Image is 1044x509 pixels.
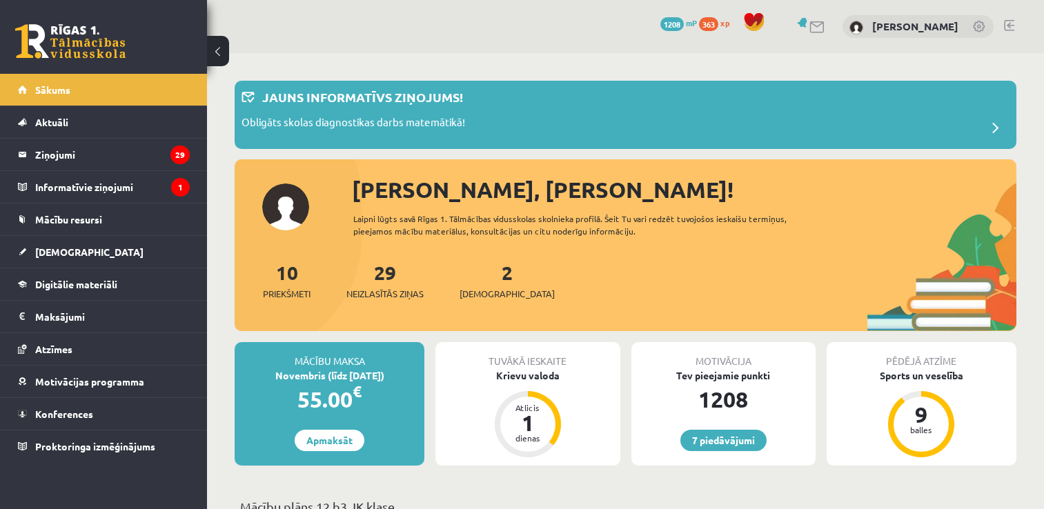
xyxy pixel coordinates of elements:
span: [DEMOGRAPHIC_DATA] [460,287,555,301]
a: Apmaksāt [295,430,364,451]
div: Novembris (līdz [DATE]) [235,368,424,383]
a: Sports un veselība 9 balles [827,368,1016,459]
div: Tev pieejamie punkti [631,368,816,383]
div: Motivācija [631,342,816,368]
a: 29Neizlasītās ziņas [346,260,424,301]
span: Motivācijas programma [35,375,144,388]
p: Obligāts skolas diagnostikas darbs matemātikā! [242,114,465,134]
p: Jauns informatīvs ziņojums! [262,88,463,106]
div: Tuvākā ieskaite [435,342,620,368]
a: Digitālie materiāli [18,268,190,300]
div: [PERSON_NAME], [PERSON_NAME]! [352,173,1016,206]
a: [PERSON_NAME] [872,19,958,33]
span: Aktuāli [35,116,68,128]
span: Sākums [35,83,70,96]
legend: Maksājumi [35,301,190,332]
a: Sākums [18,74,190,106]
a: Krievu valoda Atlicis 1 dienas [435,368,620,459]
a: 2[DEMOGRAPHIC_DATA] [460,260,555,301]
span: Neizlasītās ziņas [346,287,424,301]
div: Krievu valoda [435,368,620,383]
div: Atlicis [507,403,549,412]
div: 9 [900,403,942,426]
span: Atzīmes [35,343,72,355]
i: 1 [171,178,190,197]
a: Konferences [18,398,190,430]
div: 1208 [631,383,816,416]
div: Pēdējā atzīme [827,342,1016,368]
a: Atzīmes [18,333,190,365]
div: 1 [507,412,549,434]
div: Sports un veselība [827,368,1016,383]
a: 1208 mP [660,17,697,28]
div: Laipni lūgts savā Rīgas 1. Tālmācības vidusskolas skolnieka profilā. Šeit Tu vari redzēt tuvojošo... [353,212,823,237]
a: Informatīvie ziņojumi1 [18,171,190,203]
legend: Ziņojumi [35,139,190,170]
a: 7 piedāvājumi [680,430,767,451]
span: [DEMOGRAPHIC_DATA] [35,246,144,258]
span: Mācību resursi [35,213,102,226]
a: Proktoringa izmēģinājums [18,430,190,462]
div: balles [900,426,942,434]
a: Aktuāli [18,106,190,138]
span: 1208 [660,17,684,31]
div: 55.00 [235,383,424,416]
span: Konferences [35,408,93,420]
span: Priekšmeti [263,287,311,301]
a: Rīgas 1. Tālmācības vidusskola [15,24,126,59]
span: xp [720,17,729,28]
img: Rinalds Putiķis [849,21,863,34]
a: Maksājumi [18,301,190,332]
span: mP [686,17,697,28]
legend: Informatīvie ziņojumi [35,171,190,203]
span: € [353,381,362,401]
span: 363 [699,17,718,31]
a: Mācību resursi [18,203,190,235]
div: dienas [507,434,549,442]
a: 10Priekšmeti [263,260,311,301]
a: 363 xp [699,17,736,28]
a: Jauns informatīvs ziņojums! Obligāts skolas diagnostikas darbs matemātikā! [242,88,1009,142]
span: Proktoringa izmēģinājums [35,440,155,452]
div: Mācību maksa [235,342,424,368]
a: Ziņojumi29 [18,139,190,170]
i: 29 [170,146,190,164]
a: Motivācijas programma [18,366,190,397]
span: Digitālie materiāli [35,278,117,290]
a: [DEMOGRAPHIC_DATA] [18,236,190,268]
